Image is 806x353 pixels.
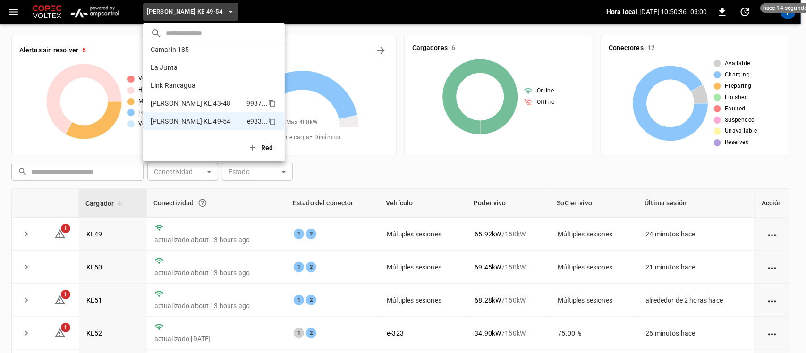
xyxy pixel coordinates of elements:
button: Red [242,138,281,158]
p: Camarin 185 [151,45,243,54]
p: La Junta [151,63,244,72]
p: Link Rancagua [151,81,244,90]
div: copy [267,116,278,127]
div: copy [267,98,278,109]
p: [PERSON_NAME] KE 43-48 [151,99,243,108]
p: [PERSON_NAME] KE 49-54 [151,117,243,126]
